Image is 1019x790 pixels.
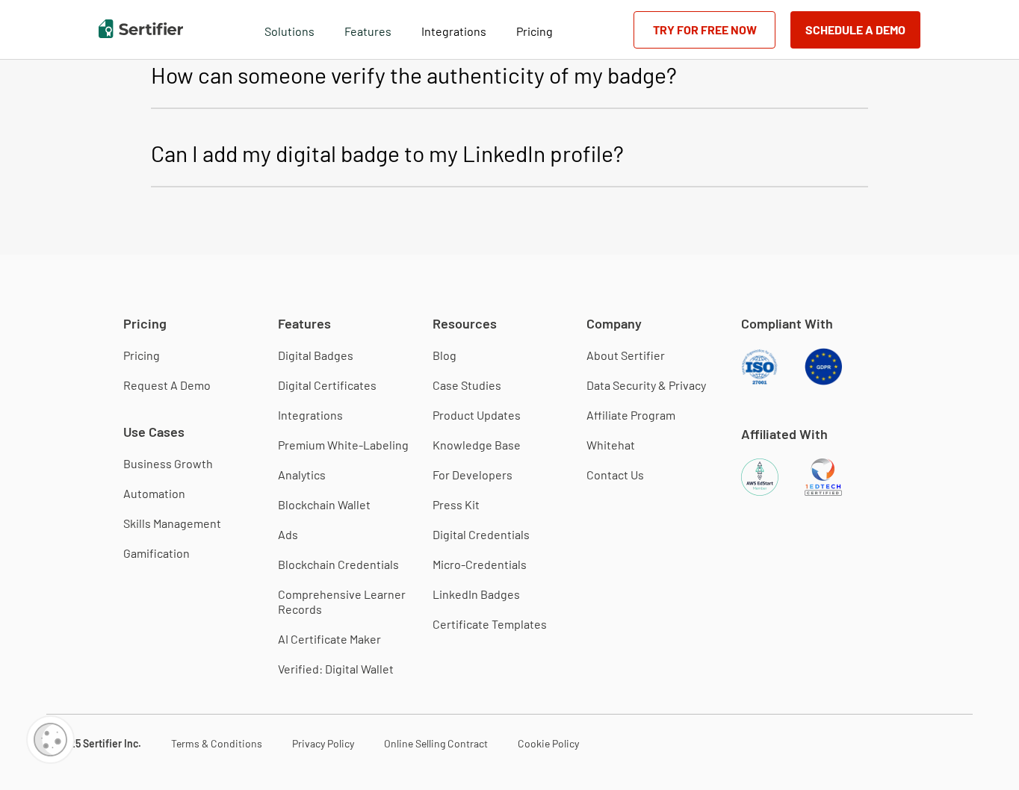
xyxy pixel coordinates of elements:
a: For Developers [433,467,512,482]
a: Product Updates [433,408,521,423]
a: Try for Free Now [634,11,775,49]
a: Terms & Conditions [171,737,262,750]
a: Request A Demo [123,378,211,393]
span: Features [344,20,391,39]
a: Data Security & Privacy [586,378,706,393]
a: Premium White-Labeling [278,438,409,452]
a: Integrations [278,408,343,423]
a: Skills Management [123,516,221,531]
a: About Sertifier [586,348,665,363]
a: Knowledge Base [433,438,521,452]
a: Cookie Policy [518,737,579,750]
span: Compliant With [741,314,833,333]
a: Press Kit [433,497,480,512]
a: Digital Badges [278,348,353,363]
a: Digital Credentials [433,527,530,542]
span: Features [278,314,331,333]
img: GDPR Compliant [805,348,842,385]
button: How can someone verify the authenticity of my badge? [151,46,868,109]
span: Pricing [516,24,553,38]
a: Privacy Policy [292,737,354,750]
a: Pricing [123,348,160,363]
a: Affiliate Program [586,408,675,423]
a: Gamification [123,546,190,561]
a: Comprehensive Learner Records [278,587,433,617]
a: Pricing [516,20,553,39]
a: Analytics [278,467,326,482]
a: Contact Us [586,467,644,482]
a: Whitehat [586,438,635,452]
button: Schedule a Demo [790,11,920,49]
a: Micro-Credentials [433,557,527,572]
span: Integrations [421,24,486,38]
a: Online Selling Contract [384,737,488,750]
span: Pricing [123,314,167,333]
p: How can someone verify the authenticity of my badge? [151,57,677,93]
img: ISO Compliant [741,348,778,385]
a: Blockchain Credentials [278,557,399,572]
a: Blog [433,348,456,363]
span: Solutions [264,20,315,39]
span: Use Cases [123,423,185,441]
img: AWS EdStart [741,458,778,496]
a: Integrations [421,20,486,39]
a: Case Studies [433,378,501,393]
a: Digital Certificates [278,378,377,393]
a: Automation [123,486,185,501]
a: Business Growth [123,456,213,471]
img: 1EdTech Certified [805,458,842,496]
a: LinkedIn Badges [433,587,520,602]
iframe: Chat Widget [944,718,1019,790]
a: AI Certificate Maker [278,632,381,647]
span: Resources [433,314,497,333]
img: Sertifier | Digital Credentialing Platform [99,19,183,38]
a: Certificate Templates [433,617,547,632]
img: Cookie Popup Icon [34,723,67,756]
p: Can I add my digital badge to my LinkedIn profile? [151,135,624,171]
button: Can I add my digital badge to my LinkedIn profile? [151,124,868,187]
a: © 2025 Sertifier Inc. [46,737,141,750]
a: Blockchain Wallet [278,497,371,512]
a: Verified: Digital Wallet [278,662,394,677]
span: Affiliated With [741,425,828,444]
span: Company [586,314,642,333]
a: Ads [278,527,298,542]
